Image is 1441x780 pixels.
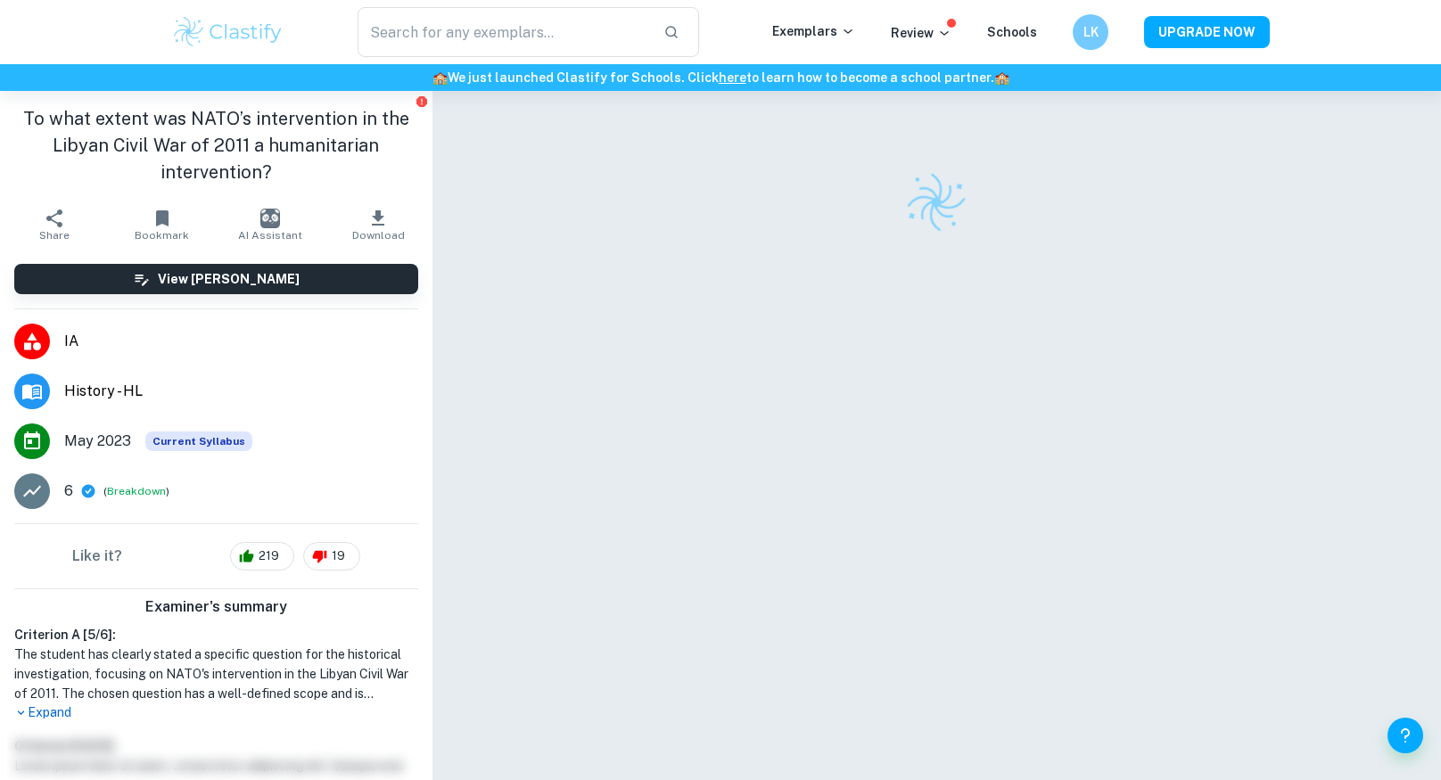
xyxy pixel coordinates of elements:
button: LK [1073,14,1108,50]
a: Schools [987,25,1037,39]
span: AI Assistant [238,229,302,242]
p: Review [891,23,951,43]
img: Clastify logo [171,14,284,50]
span: Bookmark [135,229,189,242]
span: Current Syllabus [145,431,252,451]
p: Expand [14,703,418,722]
button: Report issue [416,94,429,108]
h6: We just launched Clastify for Schools. Click to learn how to become a school partner. [4,68,1437,87]
p: 6 [64,480,73,502]
button: Download [325,200,432,250]
button: Bookmark [108,200,216,250]
h6: Examiner's summary [7,596,425,618]
span: ( ) [103,483,169,500]
h6: Criterion A [ 5 / 6 ]: [14,625,418,645]
span: 🏫 [994,70,1009,85]
span: Download [352,229,405,242]
h1: The student has clearly stated a specific question for the historical investigation, focusing on ... [14,645,418,703]
img: AI Assistant [260,209,280,228]
button: View [PERSON_NAME] [14,264,418,294]
span: History - HL [64,381,418,402]
h6: Like it? [72,546,122,567]
div: This exemplar is based on the current syllabus. Feel free to refer to it for inspiration/ideas wh... [145,431,252,451]
button: UPGRADE NOW [1144,16,1270,48]
div: 219 [230,542,294,571]
p: Exemplars [772,21,855,41]
button: Help and Feedback [1387,718,1423,753]
h6: LK [1081,22,1101,42]
span: 🏫 [432,70,448,85]
img: Clastify logo [901,167,972,238]
span: May 2023 [64,431,131,452]
h6: View [PERSON_NAME] [158,269,300,289]
h1: To what extent was NATO’s intervention in the Libyan Civil War of 2011 a humanitarian intervention? [14,105,418,185]
button: AI Assistant [216,200,324,250]
button: Breakdown [107,483,166,499]
a: here [719,70,746,85]
span: 19 [322,547,355,565]
div: 19 [303,542,360,571]
input: Search for any exemplars... [358,7,649,57]
span: 219 [249,547,289,565]
span: IA [64,331,418,352]
span: Share [39,229,70,242]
